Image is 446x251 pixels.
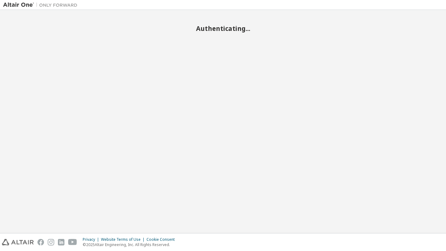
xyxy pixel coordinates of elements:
p: © 2025 Altair Engineering, Inc. All Rights Reserved. [83,242,178,247]
h2: Authenticating... [3,24,443,32]
img: altair_logo.svg [2,239,34,245]
div: Website Terms of Use [101,237,146,242]
img: instagram.svg [48,239,54,245]
div: Privacy [83,237,101,242]
img: youtube.svg [68,239,77,245]
img: Altair One [3,2,81,8]
div: Cookie Consent [146,237,178,242]
img: linkedin.svg [58,239,64,245]
img: facebook.svg [37,239,44,245]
